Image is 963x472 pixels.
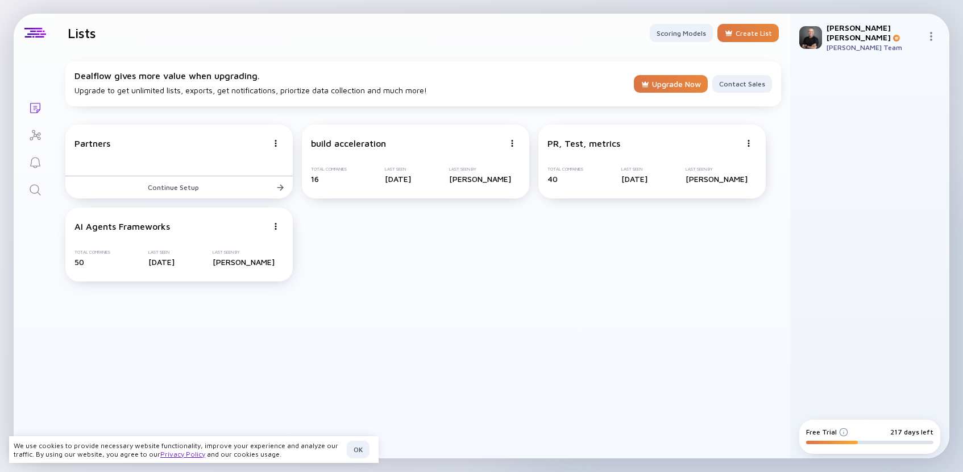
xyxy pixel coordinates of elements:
[311,138,386,148] div: build acceleration
[717,24,779,42] button: Create List
[547,167,583,172] div: Total Companies
[213,257,275,267] div: [PERSON_NAME]
[74,257,84,267] span: 50
[650,24,713,42] button: Scoring Models
[141,179,217,196] div: Continue Setup
[634,75,708,93] button: Upgrade Now
[74,71,629,95] div: Upgrade to get unlimited lists, exports, get notifications, priortize data collection and much more!
[148,250,175,255] div: Last Seen
[712,75,772,93] button: Contact Sales
[449,167,511,172] div: Last Seen By
[806,428,848,436] div: Free Trial
[14,441,342,458] div: We use cookies to provide necessary website functionality, improve your experience and analyze ou...
[148,257,175,267] div: [DATE]
[385,174,411,184] div: [DATE]
[547,174,558,184] span: 40
[509,140,516,147] img: Menu
[272,140,279,147] img: Menu
[65,176,293,198] button: Continue Setup
[213,250,275,255] div: Last Seen By
[14,93,56,121] a: Lists
[272,223,279,230] img: Menu
[686,167,748,172] div: Last Seen By
[634,74,708,94] div: Upgrade Now
[74,250,110,255] div: Total Companies
[686,174,748,184] div: [PERSON_NAME]
[745,140,752,147] img: Menu
[74,71,629,81] div: Dealflow gives more value when upgrading.
[621,167,647,172] div: Last Seen
[547,138,620,148] div: PR, Test, metrics
[14,175,56,202] a: Search
[621,174,647,184] div: [DATE]
[14,148,56,175] a: Reminders
[827,43,922,52] div: [PERSON_NAME] Team
[14,121,56,148] a: Investor Map
[449,174,511,184] div: [PERSON_NAME]
[827,23,922,42] div: [PERSON_NAME] [PERSON_NAME]
[311,167,347,172] div: Total Companies
[311,174,319,184] span: 16
[927,32,936,41] img: Menu
[74,221,170,231] div: AI Agents Frameworks
[385,167,411,172] div: Last Seen
[799,26,822,49] img: Shimon Profile Picture
[347,441,370,458] button: OK
[68,25,96,41] h1: Lists
[160,450,205,458] a: Privacy Policy
[890,428,933,436] div: 217 days left
[74,138,110,148] div: Partners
